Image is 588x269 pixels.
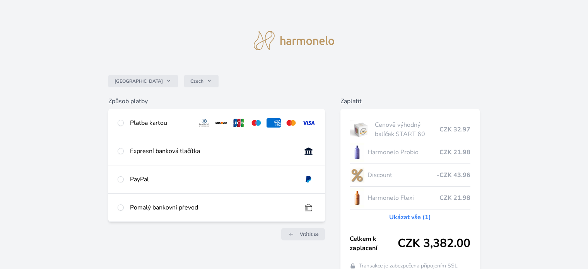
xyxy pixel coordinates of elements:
span: Harmonelo Probio [367,148,439,157]
h6: Způsob platby [108,97,325,106]
a: Vrátit se [281,228,325,240]
span: [GEOGRAPHIC_DATA] [115,78,163,84]
img: bankTransfer_IBAN.svg [301,203,316,212]
span: Czech [190,78,203,84]
div: Expresní banková tlačítka [130,146,295,156]
img: visa.svg [301,118,316,128]
h6: Zaplatit [340,97,480,106]
img: logo.svg [254,31,334,50]
img: CLEAN_FLEXI_se_stinem_x-hi_(1)-lo.jpg [350,188,364,208]
img: jcb.svg [232,118,246,128]
img: discover.svg [214,118,229,128]
span: Cenově výhodný balíček START 60 [375,120,439,139]
img: amex.svg [267,118,281,128]
span: Vrátit se [300,231,319,237]
img: mc.svg [284,118,298,128]
span: Harmonelo Flexi [367,193,439,203]
img: discount-lo.png [350,165,364,185]
button: Czech [184,75,219,87]
div: Platba kartou [130,118,191,128]
img: CLEAN_PROBIO_se_stinem_x-lo.jpg [350,143,364,162]
span: CZK 21.98 [439,148,470,157]
span: Celkem k zaplacení [350,234,398,253]
img: onlineBanking_CZ.svg [301,146,316,156]
a: Ukázat vše (1) [389,213,431,222]
img: start.jpg [350,120,372,139]
span: -CZK 43.96 [437,170,470,180]
img: diners.svg [197,118,212,128]
img: maestro.svg [249,118,263,128]
div: Pomalý bankovní převod [130,203,295,212]
img: paypal.svg [301,175,316,184]
span: Discount [367,170,437,180]
div: PayPal [130,175,295,184]
span: CZK 32.97 [439,125,470,134]
span: CZK 3,382.00 [398,237,470,250]
button: [GEOGRAPHIC_DATA] [108,75,178,87]
span: CZK 21.98 [439,193,470,203]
